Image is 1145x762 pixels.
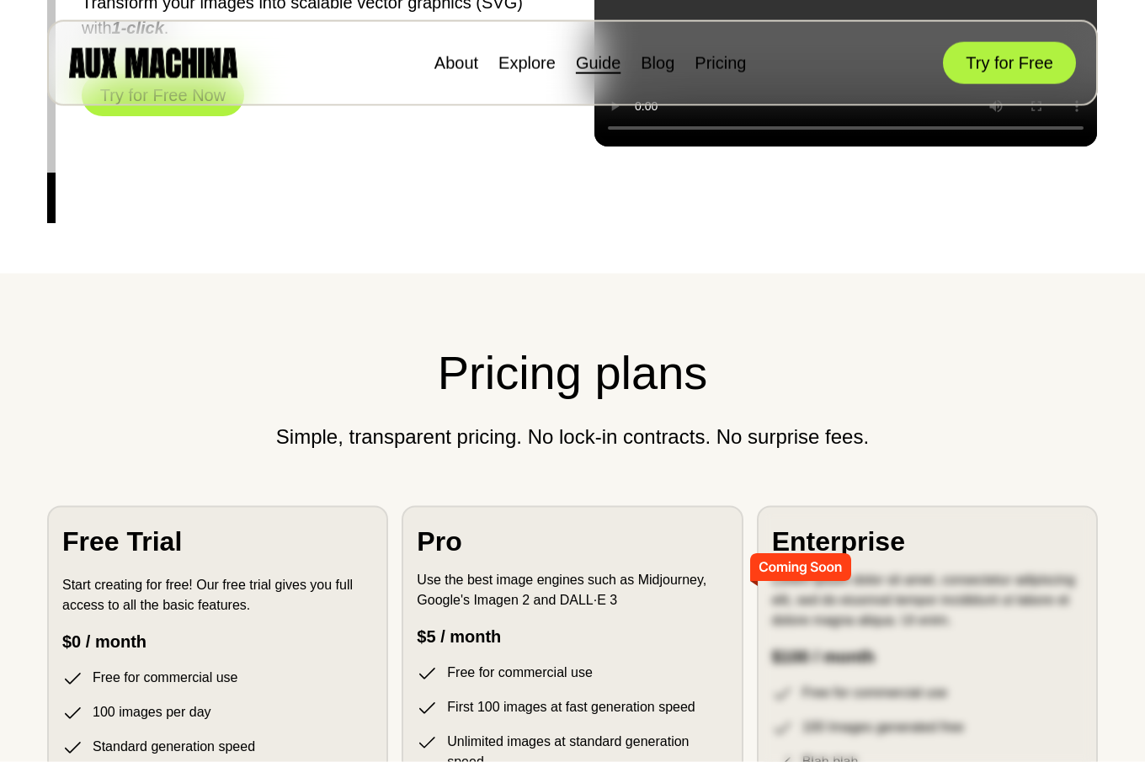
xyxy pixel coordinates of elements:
[417,521,461,562] p: Pro
[641,54,674,72] a: Blog
[498,54,556,72] a: Explore
[69,48,237,77] img: AUX MACHINA
[47,122,56,173] button: 7
[47,173,56,223] button: 8
[943,42,1076,84] button: Try for Free
[695,54,746,72] a: Pricing
[62,737,373,758] p: Standard generation speed
[576,54,620,72] a: Guide
[62,521,373,562] p: Free Trial
[62,629,373,654] p: $0 / month
[47,338,1098,408] h2: Pricing plans
[434,54,478,72] a: About
[62,575,373,615] p: Start creating for free! Our free trial gives you full access to all the basic features.
[772,521,905,562] p: Enterprise
[62,702,373,723] p: 100 images per day
[62,668,373,689] p: Free for commercial use
[750,553,851,586] img: Soon
[47,422,1098,452] p: Simple, transparent pricing. No lock-in contracts. No surprise fees.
